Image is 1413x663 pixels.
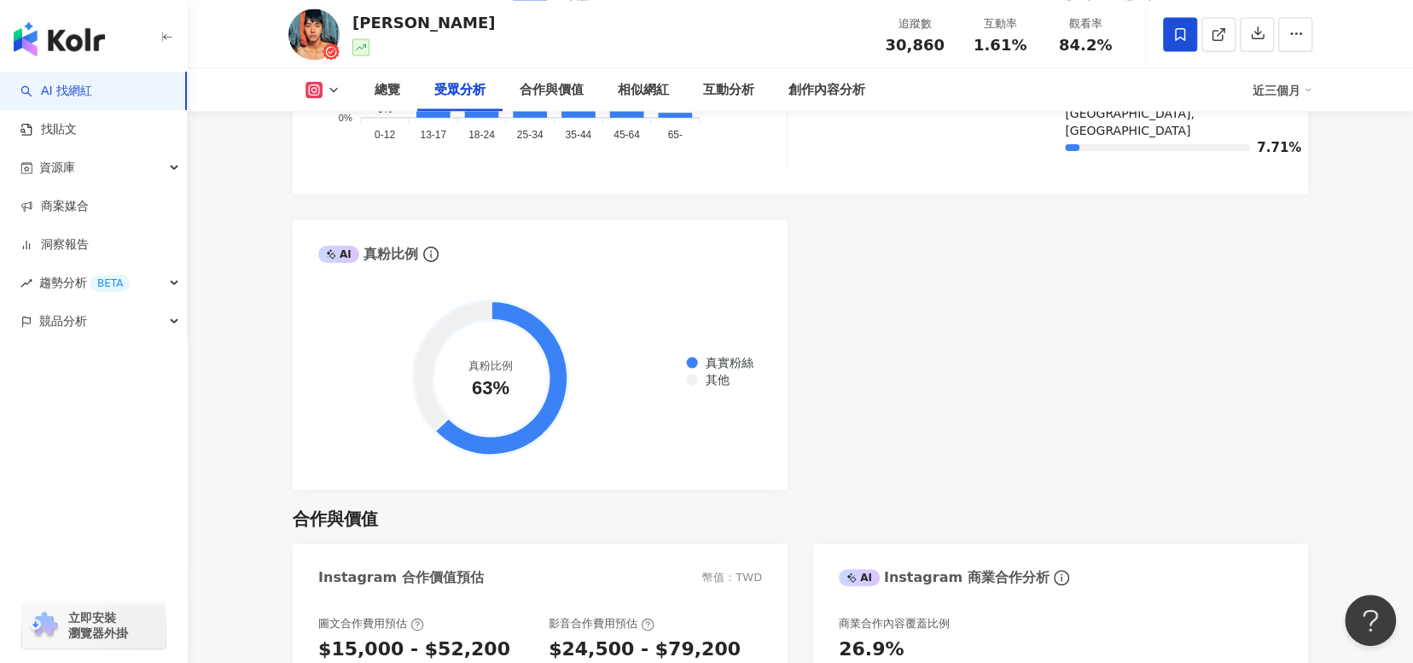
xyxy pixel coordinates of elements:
span: 7.71% [1257,142,1282,154]
span: 其他 [693,373,730,387]
div: 觀看率 [1053,15,1118,32]
div: 總覽 [375,79,400,100]
iframe: Help Scout Beacon - Open [1345,595,1396,646]
div: AI [318,246,359,263]
div: $15,000 - $52,200 [318,637,510,663]
tspan: 45-64 [613,129,640,141]
span: 84.2% [1059,36,1112,53]
div: [PERSON_NAME] [352,12,495,33]
div: 追蹤數 [882,15,947,32]
div: 26.9% [839,637,904,663]
img: logo [14,22,105,56]
div: 合作與價值 [293,507,378,531]
img: chrome extension [27,612,61,639]
div: AI [839,569,880,586]
tspan: 13-17 [420,129,446,141]
tspan: 35-44 [565,129,591,141]
a: 商案媒合 [20,198,89,215]
div: Instagram 合作價值預估 [318,568,484,587]
tspan: 0% [339,112,352,122]
a: searchAI 找網紅 [20,83,92,100]
span: 資源庫 [39,148,75,187]
span: 1.61% [974,36,1026,53]
span: 真實粉絲 [693,356,753,369]
div: 相似網紅 [618,79,669,100]
div: 圖文合作費用預估 [318,616,424,631]
img: KOL Avatar [288,9,340,60]
div: [GEOGRAPHIC_DATA], [GEOGRAPHIC_DATA] [1065,106,1282,139]
span: info-circle [421,244,441,265]
a: chrome extension立即安裝 瀏覽器外掛 [22,602,166,648]
a: 找貼文 [20,121,77,138]
div: 幣值：TWD [702,570,762,585]
div: 影音合作費用預估 [549,616,654,631]
span: 競品分析 [39,302,87,340]
span: rise [20,277,32,289]
tspan: 18-24 [468,129,495,141]
div: 真粉比例 [318,245,418,264]
div: 創作內容分析 [788,79,865,100]
div: 互動率 [968,15,1032,32]
span: info-circle [1051,567,1072,588]
tspan: 65- [668,129,683,141]
div: 互動分析 [703,79,754,100]
div: 受眾分析 [434,79,486,100]
span: 立即安裝 瀏覽器外掛 [68,610,128,641]
div: Instagram 商業合作分析 [839,568,1049,587]
div: 近三個月 [1253,76,1312,103]
a: 洞察報告 [20,236,89,253]
tspan: 25-34 [517,129,544,141]
tspan: 0-12 [375,129,395,141]
div: $24,500 - $79,200 [549,637,741,663]
div: 合作與價值 [520,79,584,100]
div: 商業合作內容覆蓋比例 [839,616,950,631]
span: 趨勢分析 [39,264,130,302]
span: 30,860 [885,35,944,53]
div: BETA [90,275,130,292]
